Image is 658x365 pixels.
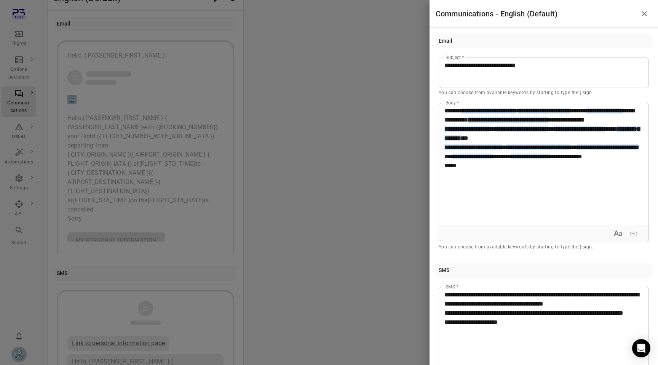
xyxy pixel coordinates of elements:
div: Rich text formatting [609,225,642,242]
p: You can choose from available keywords by starting to type the { sign. [439,243,649,251]
div: SMS [439,266,449,275]
p: You can choose from available keywords by starting to type the { sign. [439,89,649,97]
button: Close drawer [637,6,652,21]
button: Expand text format [611,226,625,241]
h1: Communications - English (Default) [436,8,557,20]
div: Email [439,37,453,45]
div: Open Intercom Messenger [632,339,650,357]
